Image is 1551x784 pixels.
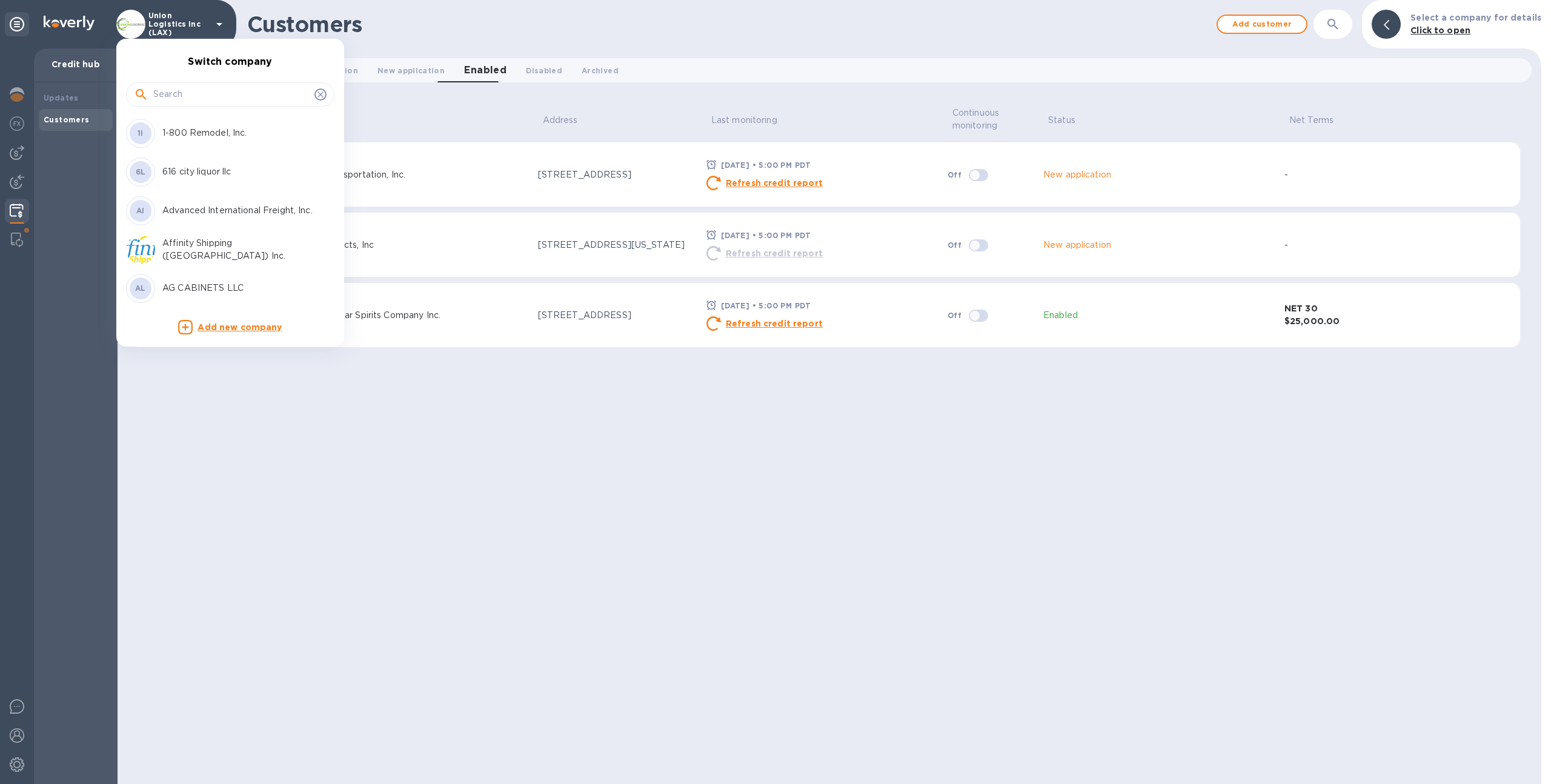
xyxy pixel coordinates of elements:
[136,206,145,215] b: AI
[136,167,146,176] b: 6L
[198,321,282,334] p: Add new company
[162,127,315,139] p: 1-800 Remodel, Inc.
[162,237,315,262] p: Affinity Shipping ([GEOGRAPHIC_DATA]) Inc.
[138,128,144,138] b: 1I
[135,284,146,293] b: AL
[162,282,315,294] p: AG CABINETS LLC
[162,204,315,217] p: Advanced International Freight, Inc.
[162,165,315,178] p: 616 city liquor llc
[153,85,310,104] input: Search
